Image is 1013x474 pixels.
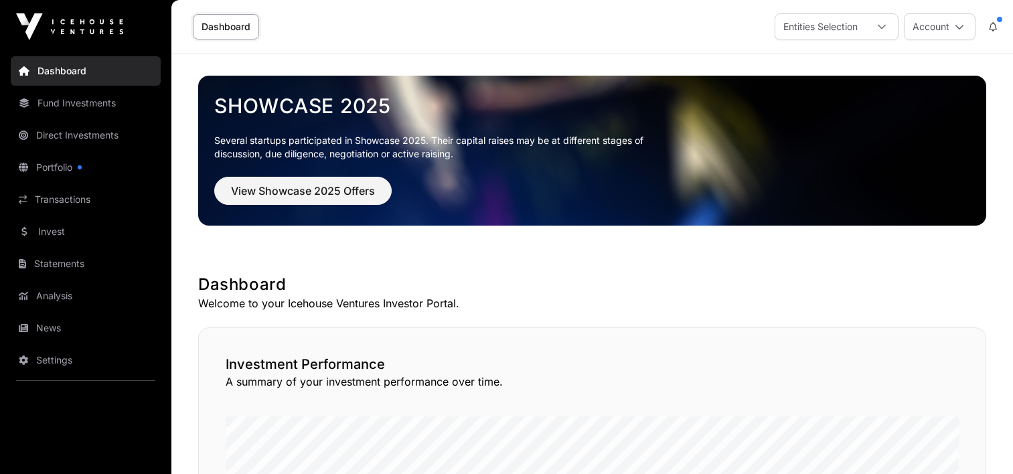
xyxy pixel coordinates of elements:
iframe: Chat Widget [946,410,1013,474]
div: Entities Selection [775,14,866,39]
a: Dashboard [193,14,259,39]
button: Account [904,13,976,40]
span: View Showcase 2025 Offers [231,183,375,199]
a: Fund Investments [11,88,161,118]
a: Statements [11,249,161,279]
a: Portfolio [11,153,161,182]
a: View Showcase 2025 Offers [214,190,392,204]
a: Invest [11,217,161,246]
p: Welcome to your Icehouse Ventures Investor Portal. [198,295,986,311]
a: Settings [11,345,161,375]
img: Showcase 2025 [198,76,986,226]
h1: Dashboard [198,274,986,295]
a: Analysis [11,281,161,311]
a: News [11,313,161,343]
a: Transactions [11,185,161,214]
button: View Showcase 2025 Offers [214,177,392,205]
a: Direct Investments [11,121,161,150]
h2: Investment Performance [226,355,959,374]
a: Dashboard [11,56,161,86]
a: Showcase 2025 [214,94,970,118]
p: A summary of your investment performance over time. [226,374,959,390]
p: Several startups participated in Showcase 2025. Their capital raises may be at different stages o... [214,134,664,161]
img: Icehouse Ventures Logo [16,13,123,40]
